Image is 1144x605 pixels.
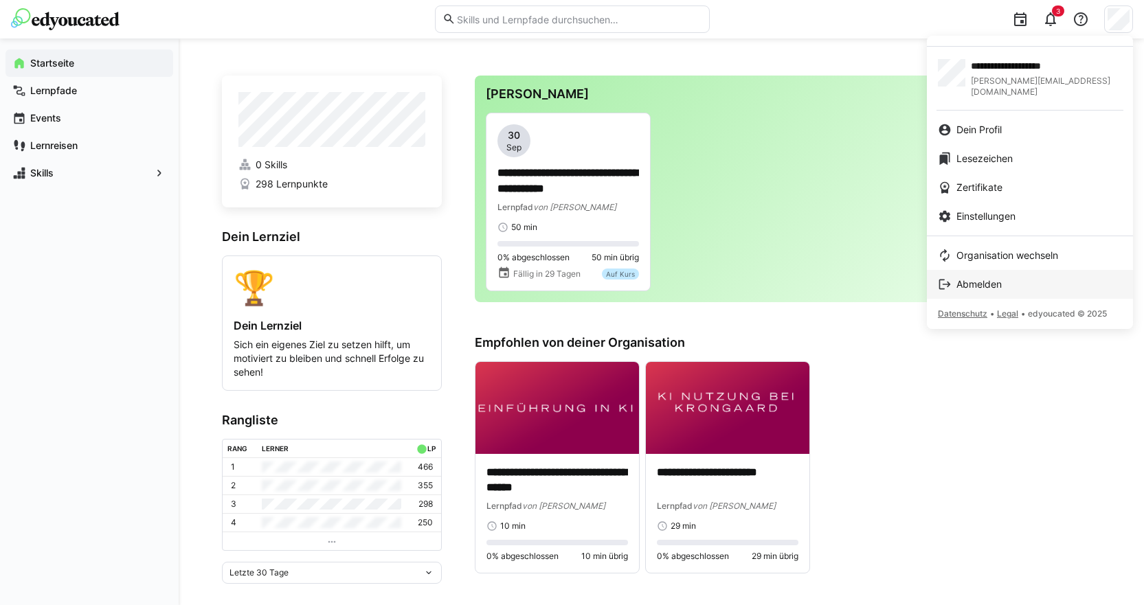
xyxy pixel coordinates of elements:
[956,209,1016,223] span: Einstellungen
[956,249,1058,262] span: Organisation wechseln
[1021,308,1025,319] span: •
[956,123,1002,137] span: Dein Profil
[938,308,987,319] span: Datenschutz
[997,308,1018,319] span: Legal
[956,152,1013,165] span: Lesezeichen
[971,76,1122,98] span: [PERSON_NAME][EMAIL_ADDRESS][DOMAIN_NAME]
[956,277,1002,291] span: Abmelden
[1028,308,1107,319] span: edyoucated © 2025
[956,181,1002,194] span: Zertifikate
[990,308,994,319] span: •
